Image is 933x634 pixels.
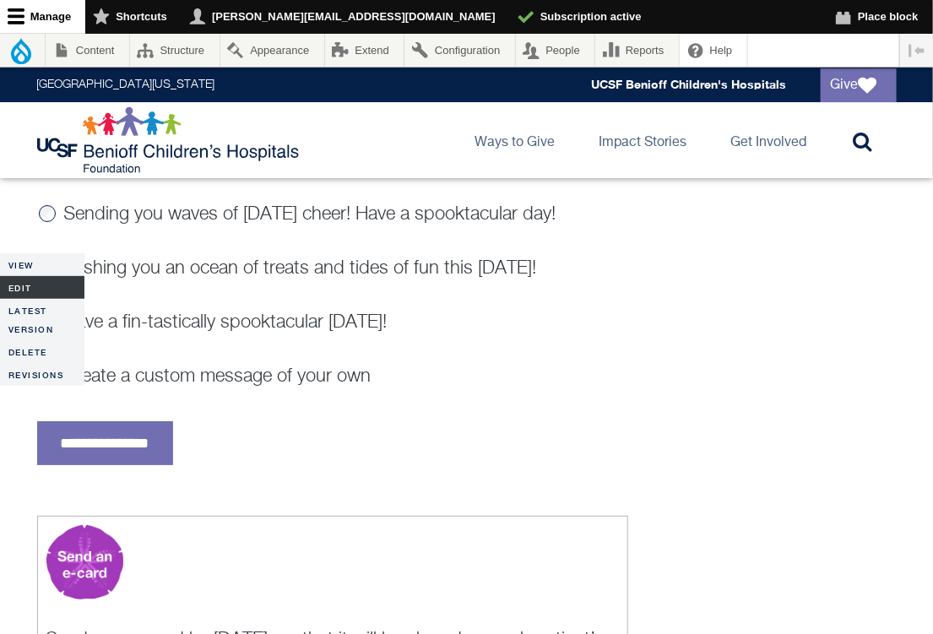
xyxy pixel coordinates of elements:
[64,367,372,386] label: Create a custom message of your own
[680,34,747,67] a: Help
[64,205,556,224] label: Sending you waves of [DATE] cheer! Have a spooktacular day!
[130,34,220,67] a: Structure
[516,34,595,67] a: People
[404,34,514,67] a: Configuration
[592,78,787,92] a: UCSF Benioff Children's Hospitals
[64,313,388,332] label: Have a fin-tastically spooktacular [DATE]!
[220,34,324,67] a: Appearance
[718,102,821,178] a: Get Involved
[37,79,215,91] a: [GEOGRAPHIC_DATA][US_STATE]
[37,106,303,174] img: Logo for UCSF Benioff Children's Hospitals Foundation
[821,68,897,102] a: Give
[64,259,537,278] label: Wishing you an ocean of treats and tides of fun this [DATE]!
[462,102,569,178] a: Ways to Give
[586,102,701,178] a: Impact Stories
[595,34,679,67] a: Reports
[325,34,404,67] a: Extend
[46,525,123,599] img: Send an eCard
[900,34,933,67] button: Vertical orientation
[46,34,129,67] a: Content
